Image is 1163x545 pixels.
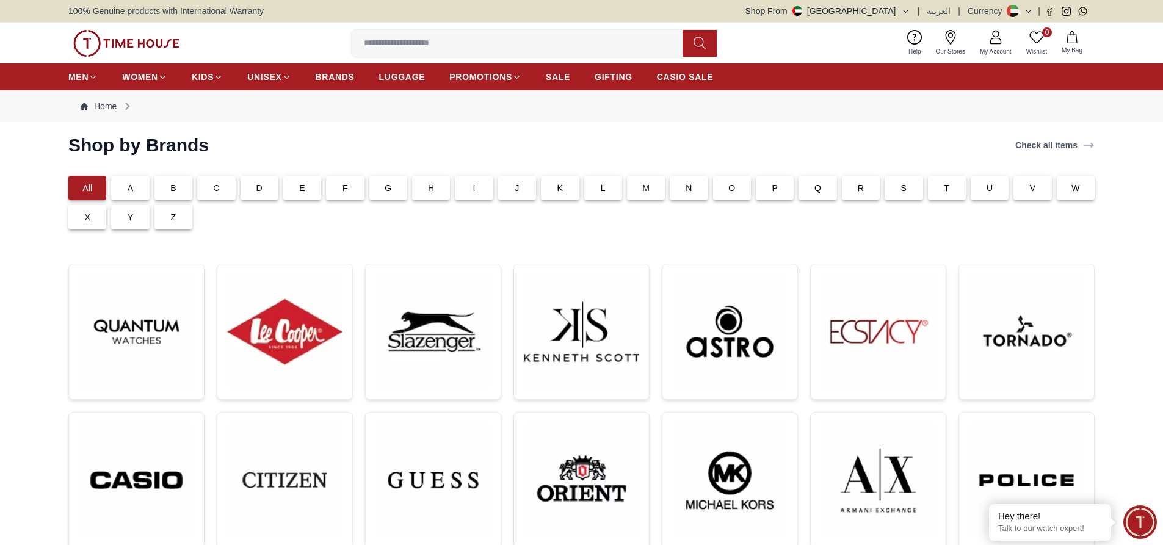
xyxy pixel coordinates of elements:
p: F [342,182,348,194]
img: ... [821,422,936,538]
img: ... [969,422,1084,538]
a: Instagram [1062,7,1071,16]
span: 0 [1042,27,1052,37]
span: 100% Genuine products with International Warranty [68,5,264,17]
div: Chat Widget [1123,505,1157,539]
img: ... [375,422,491,538]
button: Shop From[GEOGRAPHIC_DATA] [745,5,910,17]
a: KIDS [192,66,223,88]
p: C [213,182,219,194]
span: BRANDS [316,71,355,83]
a: Home [81,100,117,112]
p: All [82,182,92,194]
a: CASIO SALE [657,66,714,88]
span: Our Stores [931,47,970,56]
img: United Arab Emirates [792,6,802,16]
h2: Shop by Brands [68,134,209,156]
p: Y [128,211,134,223]
p: R [858,182,864,194]
img: ... [672,422,788,538]
span: | [958,5,960,17]
span: GIFTING [595,71,632,83]
p: D [256,182,263,194]
p: Talk to our watch expert! [998,524,1102,534]
p: E [299,182,305,194]
div: Currency [968,5,1007,17]
p: N [686,182,692,194]
a: Our Stores [929,27,973,59]
a: Whatsapp [1078,7,1087,16]
p: Q [814,182,821,194]
p: A [128,182,134,194]
p: V [1030,182,1036,194]
p: S [901,182,907,194]
img: ... [969,274,1084,389]
img: ... [79,274,194,389]
a: LUGGAGE [379,66,426,88]
img: ... [79,422,194,538]
a: Facebook [1045,7,1054,16]
p: B [170,182,176,194]
a: UNISEX [247,66,291,88]
p: Z [171,211,176,223]
a: SALE [546,66,570,88]
img: ... [375,274,491,389]
a: Check all items [1013,137,1097,154]
span: SALE [546,71,570,83]
a: Help [901,27,929,59]
img: ... [524,422,639,538]
span: WOMEN [122,71,158,83]
span: My Bag [1057,46,1087,55]
p: T [944,182,949,194]
a: GIFTING [595,66,632,88]
p: M [642,182,650,194]
p: G [385,182,391,194]
span: | [1038,5,1040,17]
p: W [1071,182,1079,194]
a: BRANDS [316,66,355,88]
button: العربية [927,5,951,17]
p: X [84,211,90,223]
p: P [772,182,778,194]
span: PROMOTIONS [449,71,512,83]
a: MEN [68,66,98,88]
div: Hey there! [998,510,1102,522]
img: ... [524,274,639,389]
img: ... [73,30,179,57]
span: UNISEX [247,71,281,83]
img: ... [227,422,342,538]
span: | [918,5,920,17]
a: WOMEN [122,66,167,88]
p: K [557,182,563,194]
img: ... [821,274,936,389]
p: I [473,182,476,194]
button: My Bag [1054,29,1090,57]
span: My Account [975,47,1016,56]
a: PROMOTIONS [449,66,521,88]
p: L [601,182,606,194]
img: ... [672,274,788,389]
span: Wishlist [1021,47,1052,56]
span: CASIO SALE [657,71,714,83]
span: KIDS [192,71,214,83]
nav: Breadcrumb [68,90,1095,122]
p: J [515,182,519,194]
p: O [728,182,735,194]
span: Help [904,47,926,56]
p: U [987,182,993,194]
a: 0Wishlist [1019,27,1054,59]
span: LUGGAGE [379,71,426,83]
img: ... [227,274,342,389]
span: MEN [68,71,89,83]
p: H [428,182,434,194]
